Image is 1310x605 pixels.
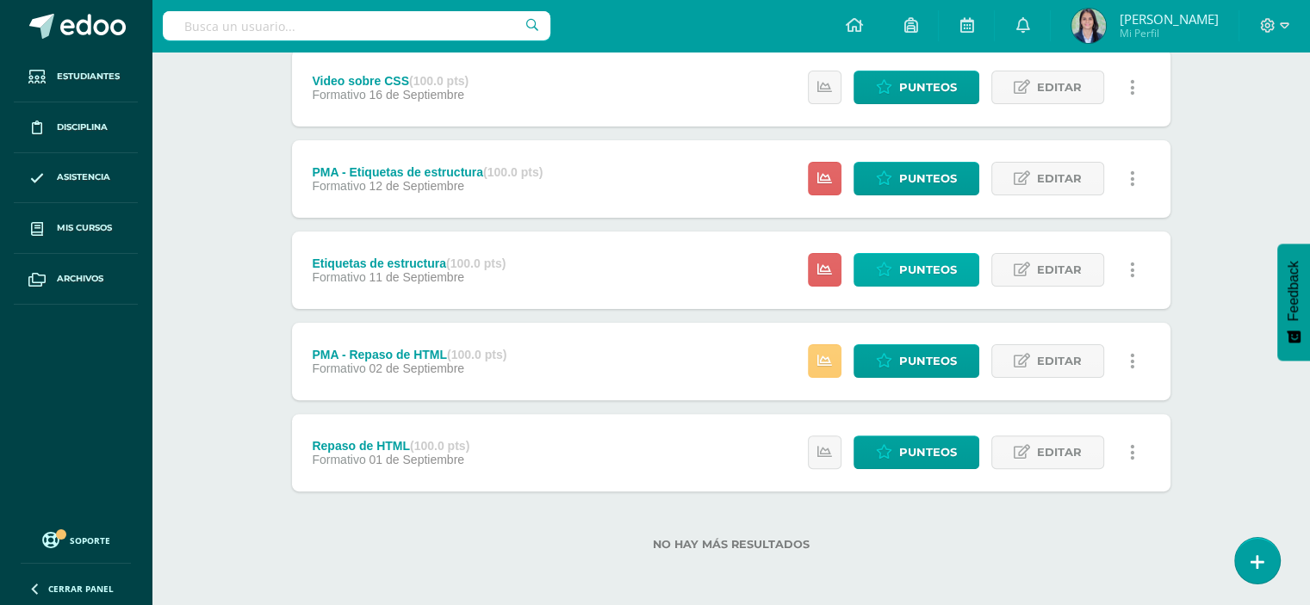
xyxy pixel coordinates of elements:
span: 12 de Septiembre [369,179,465,193]
span: Formativo [312,453,365,466]
span: Cerrar panel [48,583,114,595]
span: Punteos [899,254,957,286]
span: Editar [1037,345,1082,377]
span: Punteos [899,436,957,468]
span: Asistencia [57,170,110,184]
span: Editar [1037,163,1082,194]
span: 02 de Septiembre [369,361,465,375]
span: 16 de Septiembre [369,88,465,102]
strong: (100.0 pts) [409,74,469,88]
a: Punteos [854,253,979,287]
span: Formativo [312,270,365,284]
span: [PERSON_NAME] [1119,10,1218,28]
label: No hay más resultados [292,538,1170,551]
input: Busca un usuario... [163,11,550,40]
div: PMA - Etiquetas de estructura [312,165,543,179]
a: Punteos [854,162,979,195]
a: Punteos [854,344,979,378]
a: Mis cursos [14,203,138,254]
span: Feedback [1286,261,1301,321]
strong: (100.0 pts) [410,439,469,453]
span: Editar [1037,71,1082,103]
span: Punteos [899,345,957,377]
span: Archivos [57,272,103,286]
span: Editar [1037,254,1082,286]
img: 62e92574996ec88c99bdf881e5f38441.png [1071,9,1106,43]
span: Formativo [312,179,365,193]
span: Mi Perfil [1119,26,1218,40]
strong: (100.0 pts) [446,256,506,270]
span: Mis cursos [57,221,112,235]
a: Disciplina [14,102,138,153]
span: Formativo [312,361,365,375]
button: Feedback - Mostrar encuesta [1277,244,1310,361]
div: Etiquetas de estructura [312,256,506,270]
strong: (100.0 pts) [483,165,543,179]
div: Repaso de HTML [312,439,469,453]
span: Formativo [312,88,365,102]
span: Punteos [899,163,957,194]
a: Punteos [854,71,979,104]
a: Punteos [854,435,979,469]
div: PMA - Repaso de HTML [312,348,506,361]
span: Soporte [70,534,110,546]
a: Soporte [21,528,131,551]
span: Editar [1037,436,1082,468]
a: Archivos [14,254,138,305]
a: Asistencia [14,153,138,204]
span: Punteos [899,71,957,103]
div: Video sobre CSS [312,74,469,88]
span: Estudiantes [57,70,120,83]
span: Disciplina [57,120,108,134]
span: 11 de Septiembre [369,270,465,284]
strong: (100.0 pts) [447,348,506,361]
a: Estudiantes [14,52,138,102]
span: 01 de Septiembre [369,453,465,466]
